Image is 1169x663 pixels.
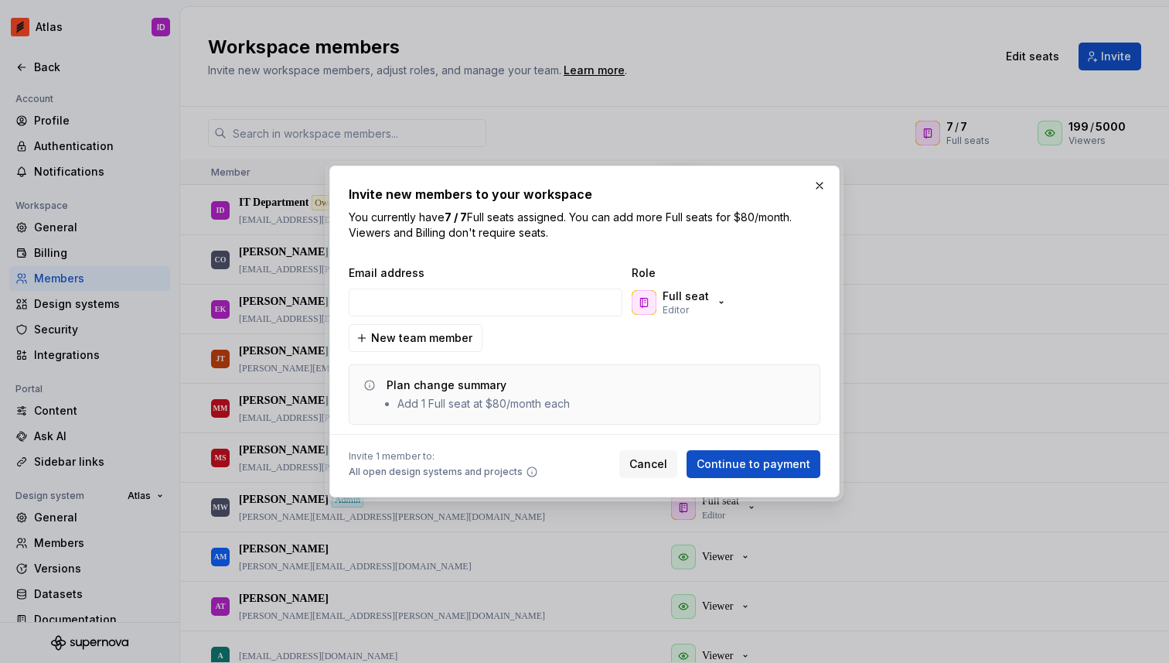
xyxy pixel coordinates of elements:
p: Full seat [663,289,709,304]
h2: Invite new members to your workspace [349,185,820,203]
button: Cancel [619,450,677,478]
span: Role [632,265,786,281]
button: Continue to payment [687,450,820,478]
span: Email address [349,265,625,281]
span: New team member [371,330,472,346]
li: Add 1 Full seat at $80/month each [397,396,570,412]
span: All open design systems and projects [349,466,523,478]
span: Continue to payment [697,456,810,472]
div: Plan change summary [387,378,506,393]
span: Cancel [629,456,667,472]
button: Full seatEditor [629,287,734,318]
p: You currently have Full seats assigned. You can add more Full seats for $80/month. Viewers and Bi... [349,210,820,241]
p: Editor [663,304,689,316]
b: 7 / 7 [445,210,467,224]
button: New team member [349,324,482,352]
span: Invite 1 member to: [349,450,538,463]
